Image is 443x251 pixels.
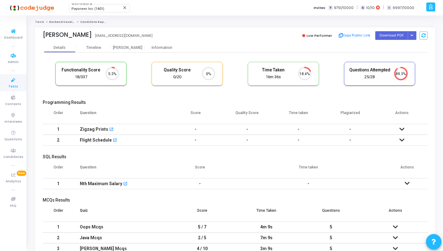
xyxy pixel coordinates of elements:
th: Actions [376,107,428,124]
div: Java Mcqs [80,233,164,243]
td: 1 [43,178,74,189]
div: 7m 9s [240,233,292,243]
th: Time taken [230,161,387,178]
span: Candidate Report [80,20,109,24]
div: Button group with nested dropdown [408,31,416,40]
h5: Functionality Score [60,67,102,73]
div: Zigzag Prints [80,124,108,134]
span: Candidates [3,155,23,160]
td: - [230,178,387,189]
td: 1 [43,222,74,232]
span: 9997/10000 [393,5,414,11]
label: Invites: [314,5,326,11]
h5: Programming Results [43,100,428,105]
th: Quality Score [222,107,273,124]
div: [PERSON_NAME] [111,45,145,50]
th: Order [43,161,74,178]
span: - [349,127,351,132]
th: Actions [386,161,428,178]
td: - [222,124,273,135]
div: [EMAIL_ADDRESS][DOMAIN_NAME] [95,33,153,38]
td: - [170,124,222,135]
span: Interviews [5,119,22,125]
th: Order [43,107,74,124]
span: 10/10 [366,5,375,11]
div: 25/28 [349,74,390,80]
span: 9751/10000 [334,5,354,11]
span: - [349,138,351,143]
td: 1 [43,124,74,135]
img: logo [8,2,54,14]
th: Order [43,204,74,222]
span: Low Performer [307,33,332,38]
td: 5 [299,232,363,243]
span: I [387,6,391,10]
th: Questions [299,204,363,222]
h5: Quality Score [157,67,198,73]
div: Information [145,45,179,50]
th: Quiz [74,204,170,222]
h5: SQL Results [43,154,428,160]
span: T [329,6,333,10]
td: - [170,135,222,146]
th: Actions [363,204,428,222]
div: Timeline [86,45,101,50]
div: Oops Mcqs [80,222,164,232]
div: Details [54,45,66,50]
div: 4m 9s [240,222,292,232]
th: Score [170,161,230,178]
span: C [361,6,365,10]
td: - [170,178,230,189]
mat-icon: open_in_new [123,182,127,186]
div: Nth Maximum Salary [80,179,122,189]
span: Contests [5,102,21,107]
button: Copy Public Link [337,31,372,40]
span: Tests [8,84,18,89]
nav: breadcrumb [35,20,435,24]
h5: Questions Attempted [349,67,390,73]
div: [PERSON_NAME] [43,31,92,38]
th: Question [74,161,170,178]
span: FAQ [10,203,16,209]
button: Download PDF [375,31,408,40]
h5: Time Taken [253,67,294,73]
th: Question [74,107,170,124]
span: Questions [4,137,22,142]
span: Analytics [6,179,21,184]
td: 5 [299,222,363,232]
th: Time Taken [234,204,299,222]
div: 16m 36s [253,74,294,80]
td: - [273,124,325,135]
div: 18/337 [60,74,102,80]
a: Backend Developer Assessment [49,20,100,24]
span: New [17,171,26,176]
span: Dashboard [4,35,23,40]
div: Flight Schedule [80,135,112,145]
div: 0/20 [157,74,198,80]
mat-icon: open_in_new [113,138,117,143]
mat-icon: open_in_new [109,128,114,132]
td: - [222,135,273,146]
mat-icon: Clear [123,5,127,10]
td: 2 / 5 [170,232,234,243]
td: 2 [43,135,74,146]
th: Time taken [273,107,325,124]
span: | [357,4,358,11]
th: Score [170,107,222,124]
span: | [383,4,384,11]
a: Tests [35,20,44,24]
th: Plagiarized [325,107,376,124]
h5: MCQs Results [43,198,428,203]
td: 2 [43,232,74,243]
th: Score [170,204,234,222]
td: 5 / 7 [170,222,234,232]
td: - [273,135,325,146]
span: Payoneer Inc (1401) [71,7,104,11]
span: Admin [8,60,19,65]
